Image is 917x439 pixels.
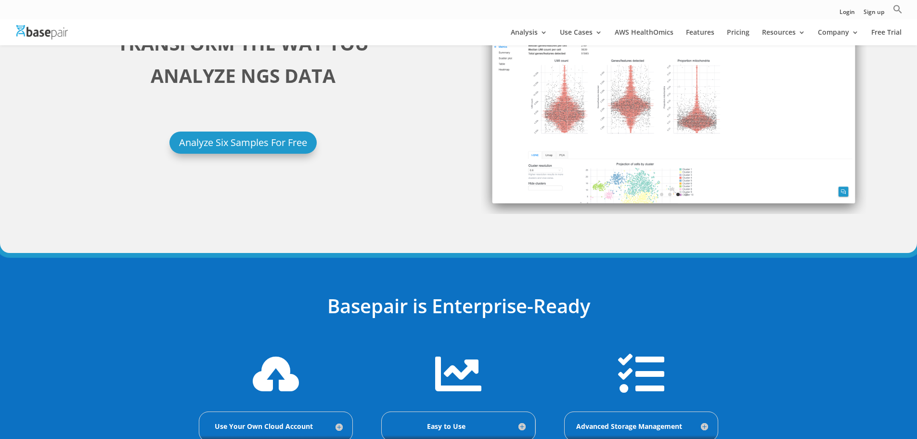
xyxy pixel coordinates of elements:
a: Features [686,29,714,45]
a: Sign up [864,9,884,19]
h2: Basepair is Enterprise-Ready [199,292,719,325]
h5: Easy to Use [391,422,525,431]
span:  [618,351,664,397]
a: AWS HealthOmics [615,29,673,45]
img: screely-1570826386393.png [481,6,866,214]
svg: Search [893,4,903,14]
strong: ANALYZE NGS DATA [151,63,336,88]
a: Pricing [727,29,749,45]
a: 4 [685,193,688,196]
a: 3 [676,193,680,196]
a: 1 [660,193,663,196]
img: Basepair [16,25,68,39]
a: Analysis [511,29,547,45]
a: Login [840,9,855,19]
a: Use Cases [560,29,602,45]
a: Search Icon Link [893,4,903,19]
h5: Use Your Own Cloud Account [209,422,343,431]
a: Resources [762,29,805,45]
a: Analyze Six Samples For Free [169,132,317,154]
a: Free Trial [871,29,902,45]
span:  [253,351,299,397]
a: Company [818,29,859,45]
h5: Advanced Storage Management [574,422,708,431]
span:  [435,351,481,397]
a: 2 [668,193,672,196]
